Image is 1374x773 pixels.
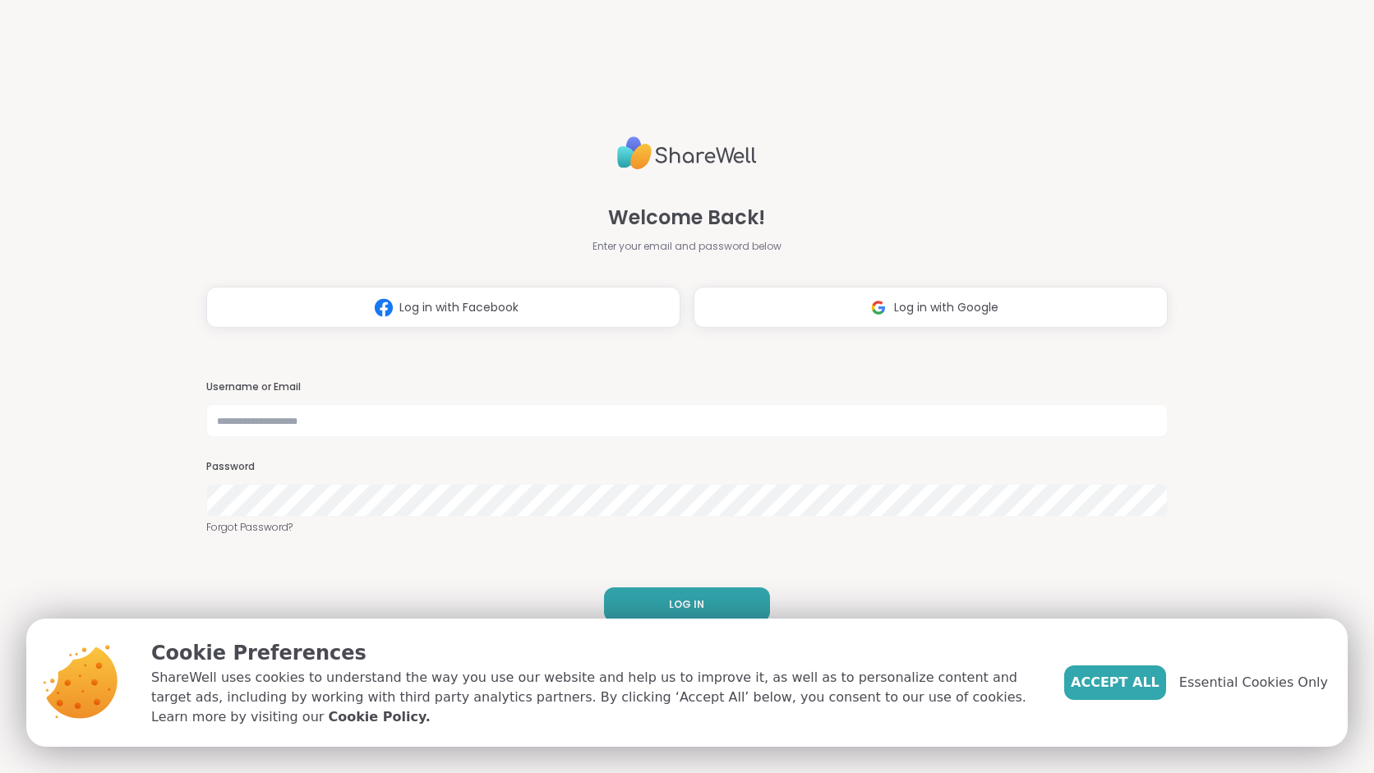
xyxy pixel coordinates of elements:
a: Cookie Policy. [328,707,430,727]
button: Log in with Facebook [206,287,680,328]
a: Forgot Password? [206,520,1168,535]
img: ShareWell Logo [617,130,757,177]
span: Enter your email and password below [592,239,782,254]
p: ShareWell uses cookies to understand the way you use our website and help us to improve it, as we... [151,668,1038,727]
span: Essential Cookies Only [1179,673,1328,692]
button: Accept All [1064,665,1166,700]
h3: Username or Email [206,380,1168,394]
span: Log in with Google [894,299,998,316]
span: LOG IN [669,597,704,612]
img: ShareWell Logomark [863,292,894,323]
button: Log in with Google [694,287,1168,328]
span: Accept All [1071,673,1160,692]
h3: Password [206,460,1168,474]
span: Welcome Back! [608,203,765,232]
p: Cookie Preferences [151,638,1038,668]
span: Log in with Facebook [399,299,519,316]
button: LOG IN [604,587,770,622]
img: ShareWell Logomark [368,292,399,323]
